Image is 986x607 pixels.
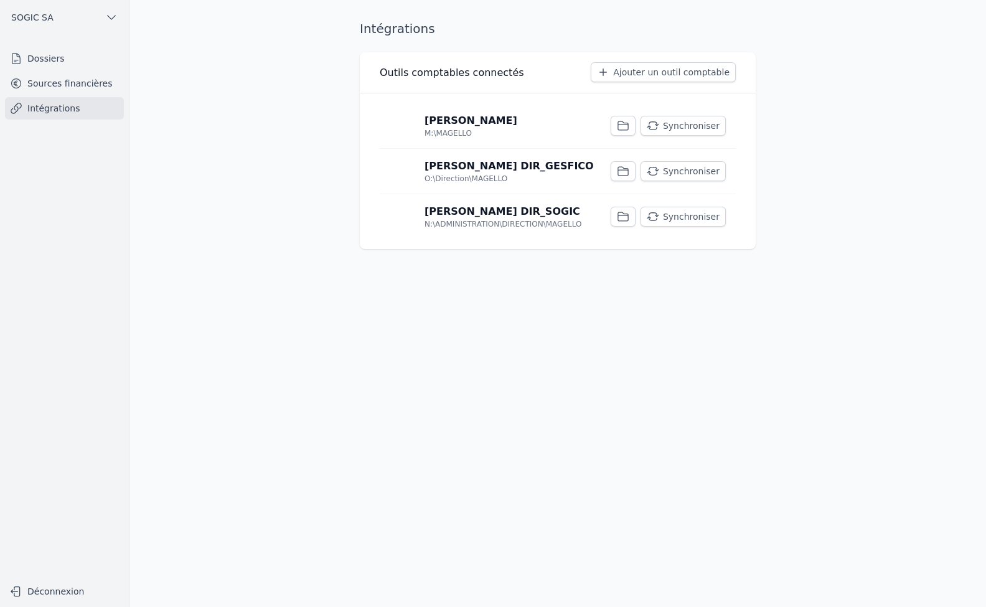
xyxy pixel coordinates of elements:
span: SOGIC SA [11,11,54,24]
button: Déconnexion [5,581,124,601]
p: O:\Direction\MAGELLO [425,174,507,184]
a: Intégrations [5,97,124,120]
button: Ajouter un outil comptable [591,62,736,82]
a: [PERSON_NAME] DIR_SOGIC N:\ADMINISTRATION\DIRECTION\MAGELLO Synchroniser [380,194,736,239]
button: Synchroniser [641,207,726,227]
h3: Outils comptables connectés [380,65,524,80]
p: N:\ADMINISTRATION\DIRECTION\MAGELLO [425,219,581,229]
a: [PERSON_NAME] M:\MAGELLO Synchroniser [380,103,736,148]
a: Sources financières [5,72,124,95]
a: [PERSON_NAME] DIR_GESFICO O:\Direction\MAGELLO Synchroniser [380,149,736,194]
a: Dossiers [5,47,124,70]
button: Synchroniser [641,116,726,136]
p: [PERSON_NAME] DIR_GESFICO [425,159,594,174]
p: [PERSON_NAME] [425,113,517,128]
button: Synchroniser [641,161,726,181]
p: M:\MAGELLO [425,128,472,138]
button: SOGIC SA [5,7,124,27]
p: [PERSON_NAME] DIR_SOGIC [425,204,580,219]
h1: Intégrations [360,20,435,37]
